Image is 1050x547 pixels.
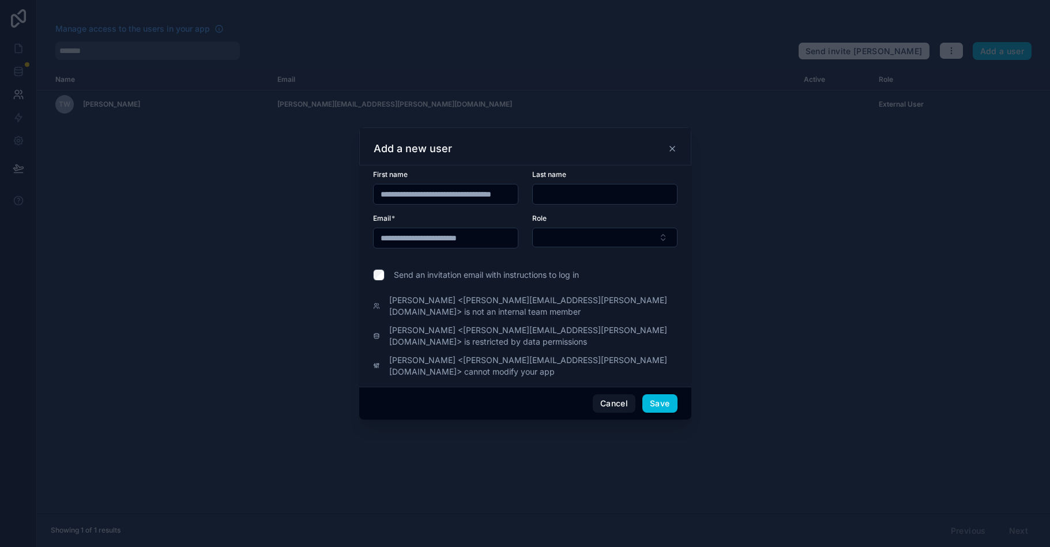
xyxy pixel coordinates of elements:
[593,394,635,413] button: Cancel
[389,295,678,318] span: [PERSON_NAME] <[PERSON_NAME][EMAIL_ADDRESS][PERSON_NAME][DOMAIN_NAME]> is not an internal team me...
[532,170,566,179] span: Last name
[374,142,452,156] h3: Add a new user
[532,214,547,222] span: Role
[532,228,678,247] button: Select Button
[373,170,408,179] span: First name
[389,325,678,348] span: [PERSON_NAME] <[PERSON_NAME][EMAIL_ADDRESS][PERSON_NAME][DOMAIN_NAME]> is restricted by data perm...
[389,354,677,378] span: [PERSON_NAME] <[PERSON_NAME][EMAIL_ADDRESS][PERSON_NAME][DOMAIN_NAME]> cannot modify your app
[373,269,385,281] input: Send an invitation email with instructions to log in
[642,394,677,413] button: Save
[394,269,579,281] span: Send an invitation email with instructions to log in
[373,214,391,222] span: Email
